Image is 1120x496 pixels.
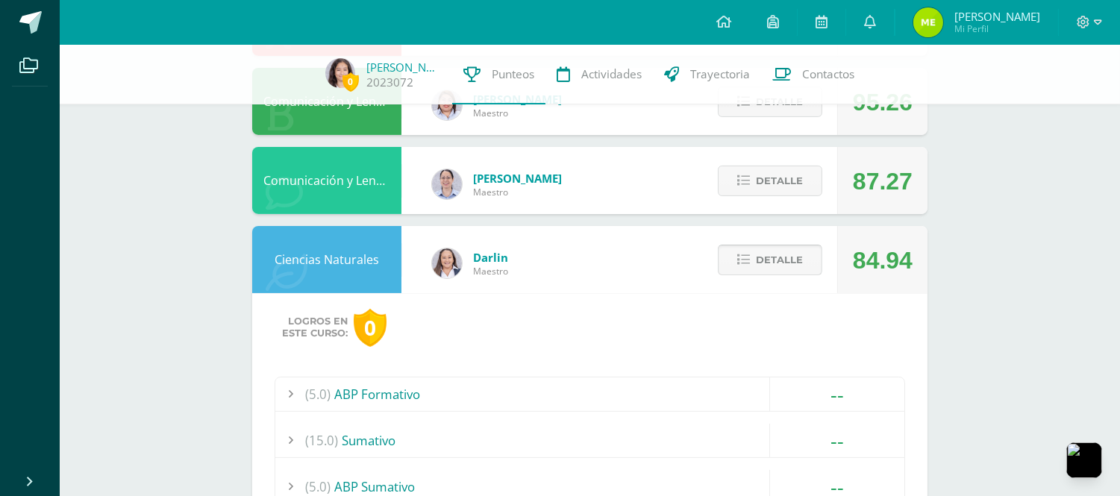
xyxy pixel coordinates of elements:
[690,66,750,82] span: Trayectoria
[432,248,462,278] img: 794815d7ffad13252b70ea13fddba508.png
[473,186,562,198] span: Maestro
[432,90,462,120] img: a4e180d3c88e615cdf9cba2a7be06673.png
[718,245,822,275] button: Detalle
[492,66,534,82] span: Punteos
[954,9,1040,24] span: [PERSON_NAME]
[252,226,401,293] div: Ciencias Naturales
[305,377,331,411] span: (5.0)
[473,250,508,265] span: Darlin
[718,166,822,196] button: Detalle
[305,424,338,457] span: (15.0)
[452,45,545,104] a: Punteos
[354,309,387,347] div: 0
[282,316,348,339] span: Logros en este curso:
[770,377,904,411] div: --
[756,246,803,274] span: Detalle
[366,60,441,75] a: [PERSON_NAME]
[473,107,562,119] span: Maestro
[853,227,913,294] div: 84.94
[473,265,508,277] span: Maestro
[581,66,642,82] span: Actividades
[756,167,803,195] span: Detalle
[545,45,653,104] a: Actividades
[802,66,854,82] span: Contactos
[275,377,904,411] div: ABP Formativo
[954,22,1040,35] span: Mi Perfil
[432,169,462,199] img: daba15fc5312cea3888e84612827f950.png
[325,58,355,88] img: de49f0b7c0a8dfb775d0c7db9a0b74cb.png
[473,171,562,186] span: [PERSON_NAME]
[275,424,904,457] div: Sumativo
[252,147,401,214] div: Comunicación y Lenguaje Inglés
[770,424,904,457] div: --
[653,45,761,104] a: Trayectoria
[913,7,943,37] img: cc8173afdae23698f602c22063f262d2.png
[342,72,359,91] span: 0
[853,148,913,215] div: 87.27
[366,75,413,90] a: 2023072
[761,45,866,104] a: Contactos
